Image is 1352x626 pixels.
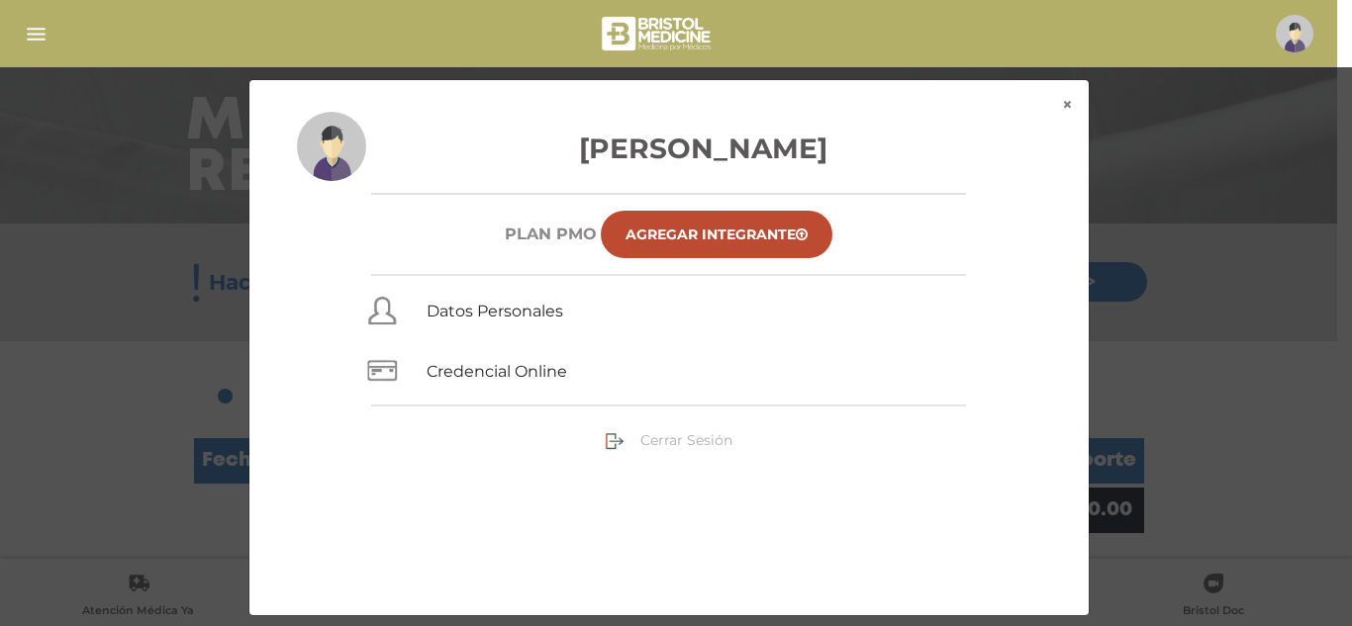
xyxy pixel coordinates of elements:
[427,302,563,320] a: Datos Personales
[601,211,832,258] a: Agregar Integrante
[297,112,366,181] img: profile-placeholder.svg
[297,128,1041,169] h3: [PERSON_NAME]
[605,431,732,449] a: Cerrar Sesión
[1276,15,1313,52] img: profile-placeholder.svg
[427,362,567,381] a: Credencial Online
[599,10,717,57] img: bristol-medicine-blanco.png
[640,431,732,449] span: Cerrar Sesión
[24,22,48,46] img: Cober_menu-lines-white.svg
[505,224,597,243] h6: Plan PMO
[1046,80,1089,130] button: ×
[605,431,625,451] img: sign-out.png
